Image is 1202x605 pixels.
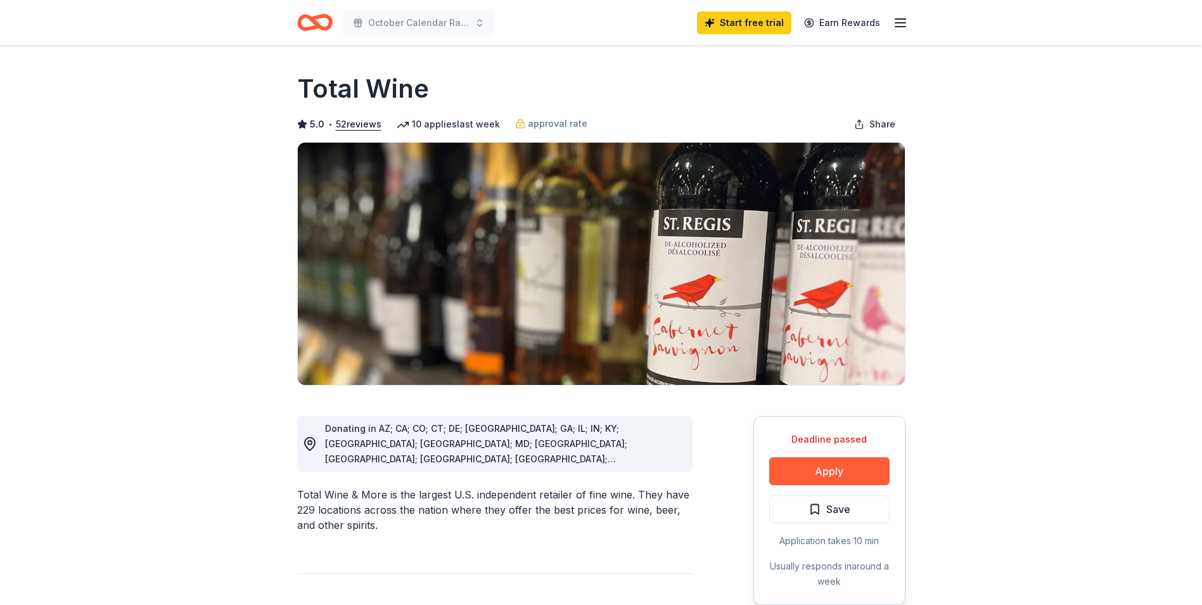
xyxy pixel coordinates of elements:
[297,8,333,37] a: Home
[297,71,429,107] h1: Total Wine
[844,112,905,137] button: Share
[298,143,905,385] img: Image for Total Wine
[343,10,495,36] button: October Calendar Raffle
[769,457,890,485] button: Apply
[769,432,890,447] div: Deadline passed
[336,117,381,132] button: 52reviews
[325,423,627,510] span: Donating in AZ; CA; CO; CT; DE; [GEOGRAPHIC_DATA]; GA; IL; IN; KY; [GEOGRAPHIC_DATA]; [GEOGRAPHIC...
[397,117,500,132] div: 10 applies last week
[769,495,890,523] button: Save
[297,487,693,533] div: Total Wine & More is the largest U.S. independent retailer of fine wine. They have 229 locations ...
[769,559,890,589] div: Usually responds in around a week
[796,11,888,34] a: Earn Rewards
[515,116,587,131] a: approval rate
[528,116,587,131] span: approval rate
[368,15,470,30] span: October Calendar Raffle
[826,501,850,517] span: Save
[769,533,890,549] div: Application takes 10 min
[869,117,895,132] span: Share
[697,11,791,34] a: Start free trial
[310,117,324,132] span: 5.0
[328,119,332,129] span: •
